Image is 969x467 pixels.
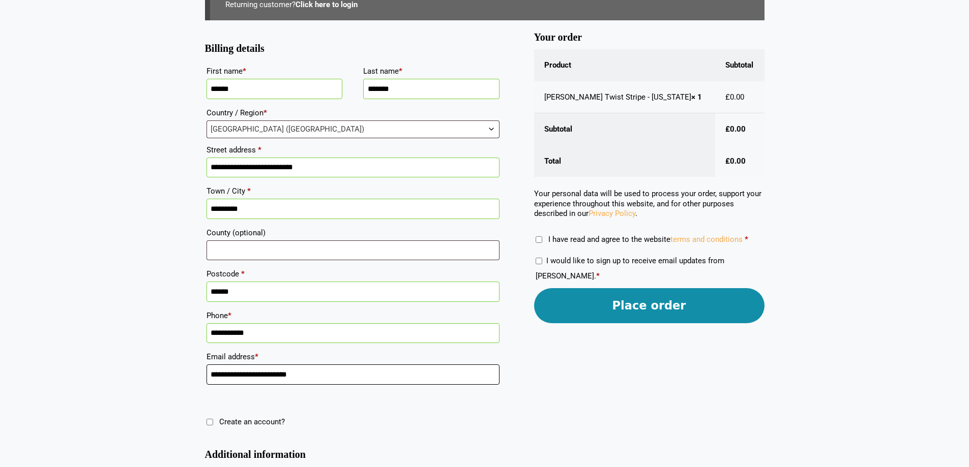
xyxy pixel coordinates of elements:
label: First name [207,64,343,79]
strong: × 1 [691,92,702,102]
label: Last name [363,64,500,79]
span: United Kingdom (UK) [207,121,499,138]
input: I would like to sign up to receive email updates from [PERSON_NAME]. [536,258,542,264]
span: I have read and agree to the website [548,235,743,244]
h3: Billing details [205,47,501,51]
span: £ [725,92,730,102]
span: £ [725,157,730,166]
bdi: 0.00 [725,124,746,134]
h3: Additional information [205,453,501,457]
th: Subtotal [534,113,715,145]
th: Total [534,145,715,177]
p: Your personal data will be used to process your order, support your experience throughout this we... [534,189,765,219]
a: Privacy Policy [589,209,635,218]
label: I would like to sign up to receive email updates from [PERSON_NAME]. [536,256,724,281]
input: I have read and agree to the websiteterms and conditions * [536,236,542,243]
abbr: required [745,235,748,244]
label: Phone [207,308,500,323]
span: (optional) [232,228,266,237]
bdi: 0.00 [725,157,746,166]
label: Postcode [207,266,500,282]
h3: Your order [534,36,765,40]
input: Create an account? [207,419,213,425]
th: Subtotal [715,49,765,81]
label: Street address [207,142,500,158]
span: Create an account? [219,417,285,426]
a: terms and conditions [670,235,743,244]
span: Country / Region [207,120,500,138]
bdi: 0.00 [725,92,744,102]
th: Product [534,49,715,81]
label: Country / Region [207,105,500,120]
label: Email address [207,349,500,364]
td: [PERSON_NAME] Twist Stripe - [US_STATE] [534,81,715,114]
button: Place order [534,288,765,323]
label: County [207,225,500,240]
span: £ [725,124,730,134]
label: Town / City [207,183,500,199]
